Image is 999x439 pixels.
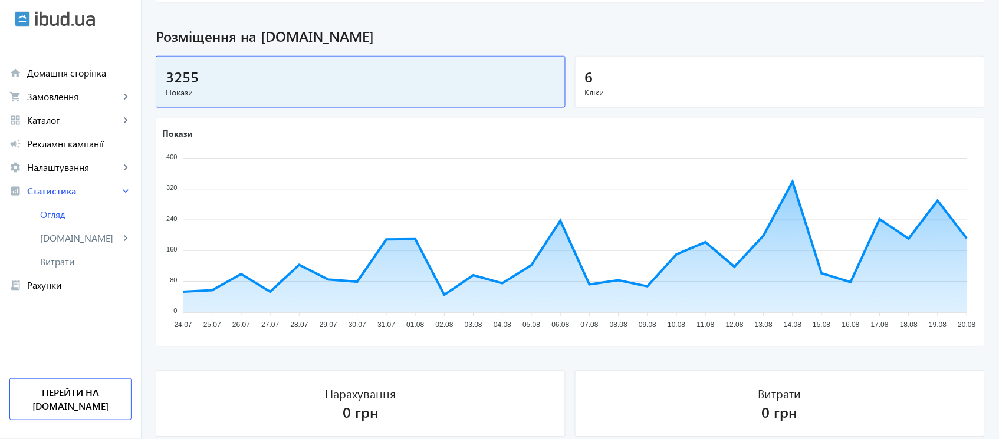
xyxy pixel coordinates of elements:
[40,232,120,244] span: [DOMAIN_NAME]
[343,402,379,423] div: 0 грн
[261,321,279,329] tspan: 27.07
[166,87,556,98] span: Покази
[166,154,177,161] tspan: 400
[27,91,120,103] span: Замовлення
[9,378,132,420] a: Перейти на [DOMAIN_NAME]
[9,161,21,173] mat-icon: settings
[900,321,918,329] tspan: 18.08
[726,321,744,329] tspan: 12.08
[27,138,132,150] span: Рекламні кампанії
[40,209,132,220] span: Огляд
[522,321,540,329] tspan: 05.08
[871,321,889,329] tspan: 17.08
[174,308,178,315] tspan: 0
[166,215,177,222] tspan: 240
[326,385,396,402] div: Нарахування
[9,138,21,150] mat-icon: campaign
[40,256,132,268] span: Витрати
[162,128,193,140] text: Покази
[377,321,395,329] tspan: 31.07
[232,321,250,329] tspan: 26.07
[585,67,593,86] span: 6
[758,385,801,402] div: Витрати
[639,321,656,329] tspan: 09.08
[958,321,976,329] tspan: 20.08
[9,67,21,79] mat-icon: home
[120,161,132,173] mat-icon: keyboard_arrow_right
[762,402,798,423] div: 0 грн
[585,87,975,98] span: Кліки
[120,91,132,103] mat-icon: keyboard_arrow_right
[170,277,177,284] tspan: 80
[9,91,21,103] mat-icon: shopping_cart
[755,321,773,329] tspan: 13.08
[166,246,177,253] tspan: 160
[35,11,95,27] img: ibud_text.svg
[120,185,132,197] mat-icon: keyboard_arrow_right
[581,321,599,329] tspan: 07.08
[406,321,424,329] tspan: 01.08
[929,321,947,329] tspan: 19.08
[27,161,120,173] span: Налаштування
[320,321,337,329] tspan: 29.07
[813,321,831,329] tspan: 15.08
[27,67,132,79] span: Домашня сторінка
[697,321,715,329] tspan: 11.08
[494,321,511,329] tspan: 04.08
[15,11,30,27] img: ibud.svg
[166,184,177,192] tspan: 320
[203,321,221,329] tspan: 25.07
[9,185,21,197] mat-icon: analytics
[175,321,192,329] tspan: 24.07
[9,114,21,126] mat-icon: grid_view
[465,321,482,329] tspan: 03.08
[120,232,132,244] mat-icon: keyboard_arrow_right
[610,321,627,329] tspan: 08.08
[668,321,686,329] tspan: 10.08
[156,27,985,47] span: Розміщення на [DOMAIN_NAME]
[436,321,454,329] tspan: 02.08
[27,114,120,126] span: Каталог
[120,114,132,126] mat-icon: keyboard_arrow_right
[9,279,21,291] mat-icon: receipt_long
[27,185,120,197] span: Статистика
[842,321,860,329] tspan: 16.08
[552,321,570,329] tspan: 06.08
[349,321,366,329] tspan: 30.07
[27,279,132,291] span: Рахунки
[784,321,802,329] tspan: 14.08
[166,67,199,86] span: 3255
[291,321,308,329] tspan: 28.07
